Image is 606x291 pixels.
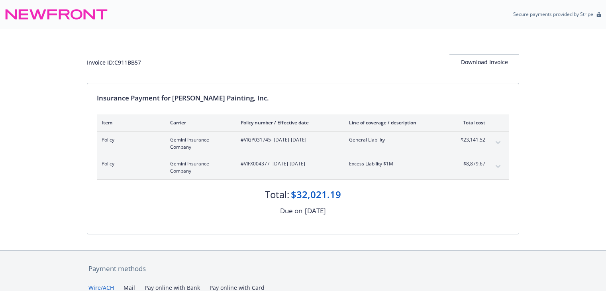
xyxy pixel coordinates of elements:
[97,93,509,103] div: Insurance Payment for [PERSON_NAME] Painting, Inc.
[349,136,443,144] span: General Liability
[492,136,504,149] button: expand content
[449,55,519,70] div: Download Invoice
[102,160,157,167] span: Policy
[241,119,336,126] div: Policy number / Effective date
[492,160,504,173] button: expand content
[97,132,509,155] div: PolicyGemini Insurance Company#VIGP031745- [DATE]-[DATE]General Liability$23,141.52expand content
[97,155,509,179] div: PolicyGemini Insurance Company#VIFX004377- [DATE]-[DATE]Excess Liability $1M$8,879.67expand content
[87,58,141,67] div: Invoice ID: C911BB57
[102,136,157,144] span: Policy
[265,188,289,201] div: Total:
[291,188,341,201] div: $32,021.19
[305,206,326,216] div: [DATE]
[455,160,485,167] span: $8,879.67
[241,160,336,167] span: #VIFX004377 - [DATE]-[DATE]
[455,136,485,144] span: $23,141.52
[170,119,228,126] div: Carrier
[170,136,228,151] span: Gemini Insurance Company
[102,119,157,126] div: Item
[513,11,593,18] p: Secure payments provided by Stripe
[349,160,443,167] span: Excess Liability $1M
[241,136,336,144] span: #VIGP031745 - [DATE]-[DATE]
[170,160,228,175] span: Gemini Insurance Company
[88,263,518,274] div: Payment methods
[280,206,302,216] div: Due on
[349,119,443,126] div: Line of coverage / description
[455,119,485,126] div: Total cost
[449,54,519,70] button: Download Invoice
